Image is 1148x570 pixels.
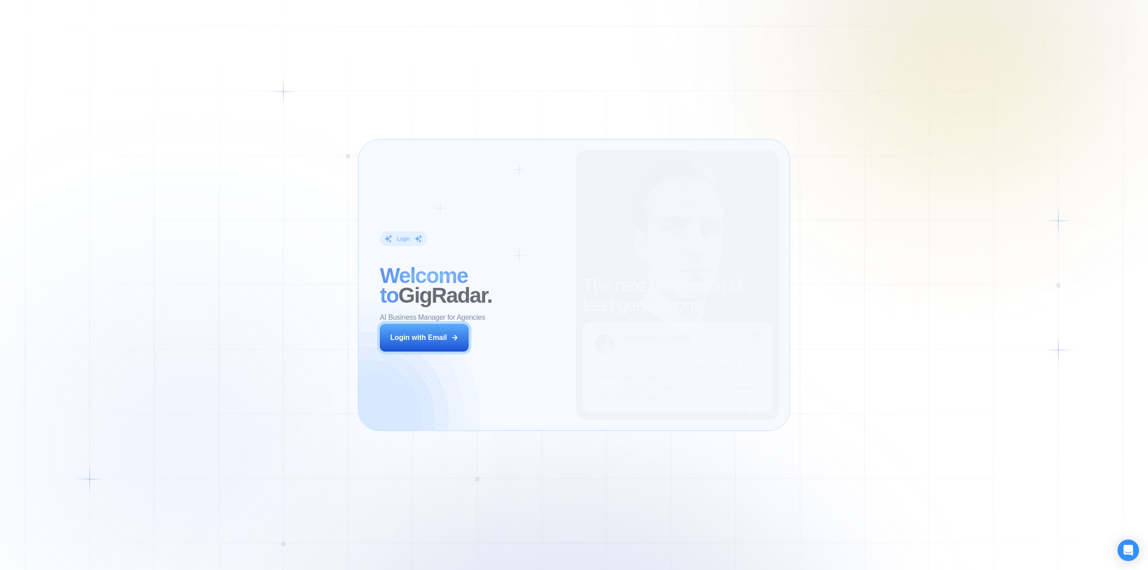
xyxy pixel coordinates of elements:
[623,335,691,343] div: [PERSON_NAME]
[583,275,771,315] h2: The next generation of lead generation.
[380,324,469,352] button: Login with Email
[380,266,565,305] h2: ‍ GigRadar.
[594,362,761,402] p: Previously, we had a 5% to 7% reply rate on Upwork, but now our sales increased by 17%-20%. This ...
[380,313,485,322] p: AI Business Manager for Agencies
[623,346,636,353] div: CEO
[380,264,468,307] span: Welcome to
[641,346,681,353] div: Digital Agency
[397,235,410,242] div: Login
[1118,540,1139,561] div: Open Intercom Messenger
[390,333,447,343] div: Login with Email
